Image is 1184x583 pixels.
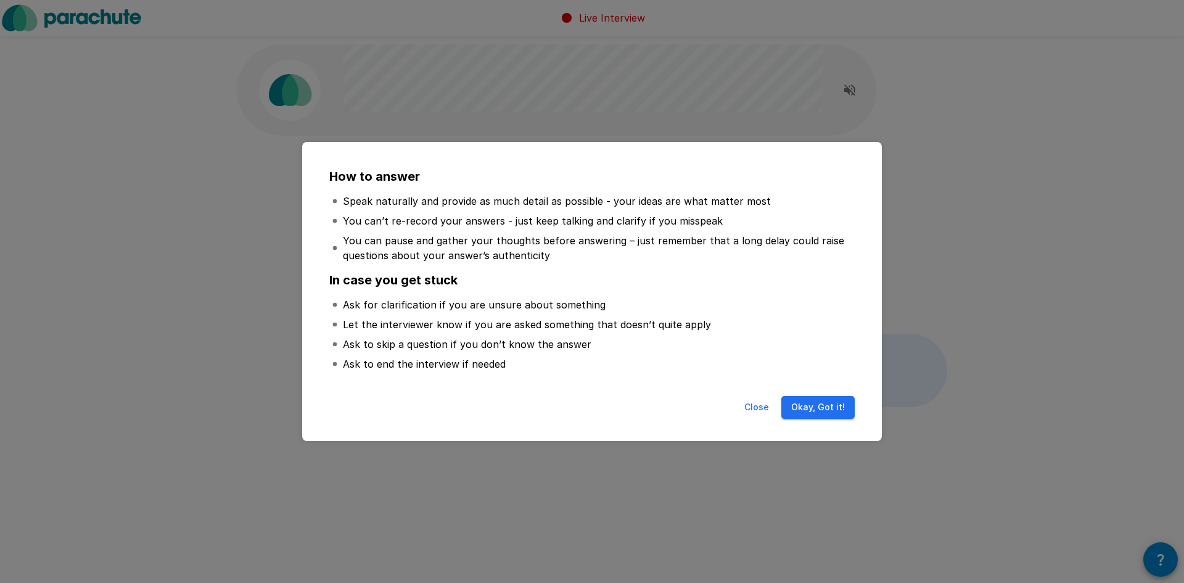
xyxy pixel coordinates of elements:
[343,233,852,263] p: You can pause and gather your thoughts before answering – just remember that a long delay could r...
[329,273,458,287] b: In case you get stuck
[343,357,506,371] p: Ask to end the interview if needed
[737,396,776,419] button: Close
[781,396,855,419] button: Okay, Got it!
[343,317,711,332] p: Let the interviewer know if you are asked something that doesn’t quite apply
[343,297,606,312] p: Ask for clarification if you are unsure about something
[343,213,723,228] p: You can’t re-record your answers - just keep talking and clarify if you misspeak
[343,194,771,209] p: Speak naturally and provide as much detail as possible - your ideas are what matter most
[343,337,591,352] p: Ask to skip a question if you don’t know the answer
[329,169,420,184] b: How to answer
